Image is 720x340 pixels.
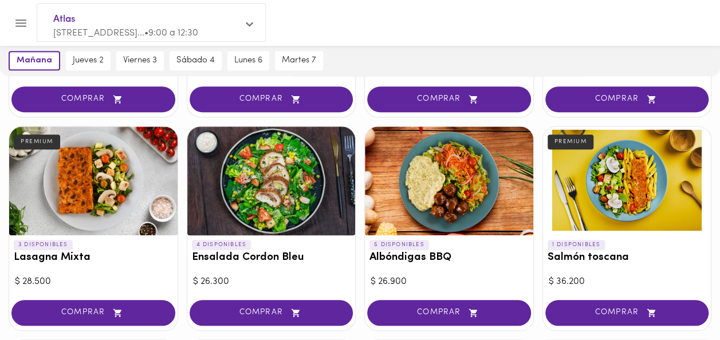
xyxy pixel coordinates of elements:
[548,135,594,149] div: PREMIUM
[176,56,215,66] span: sábado 4
[26,94,161,104] span: COMPRAR
[560,308,695,318] span: COMPRAR
[123,56,157,66] span: viernes 3
[560,94,695,104] span: COMPRAR
[381,308,517,318] span: COMPRAR
[282,56,316,66] span: martes 7
[204,308,339,318] span: COMPRAR
[275,51,323,70] button: martes 7
[9,51,60,70] button: mañana
[367,300,531,326] button: COMPRAR
[234,56,262,66] span: lunes 6
[365,126,533,235] div: Albóndigas BBQ
[170,51,222,70] button: sábado 4
[53,29,198,38] span: [STREET_ADDRESS]... • 9:00 a 12:30
[545,86,709,112] button: COMPRAR
[66,51,111,70] button: jueves 2
[14,135,60,149] div: PREMIUM
[192,252,351,264] h3: Ensalada Cordon Bleu
[193,275,350,288] div: $ 26.300
[367,86,531,112] button: COMPRAR
[381,94,517,104] span: COMPRAR
[190,300,353,326] button: COMPRAR
[227,51,269,70] button: lunes 6
[26,308,161,318] span: COMPRAR
[7,9,35,37] button: Menu
[549,275,706,288] div: $ 36.200
[369,252,529,264] h3: Albóndigas BBQ
[187,126,356,235] div: Ensalada Cordon Bleu
[9,126,178,235] div: Lasagna Mixta
[116,51,164,70] button: viernes 3
[371,275,528,288] div: $ 26.900
[11,300,175,326] button: COMPRAR
[11,86,175,112] button: COMPRAR
[14,240,73,250] p: 3 DISPONIBLES
[545,300,709,326] button: COMPRAR
[190,86,353,112] button: COMPRAR
[192,240,251,250] p: 4 DISPONIBLES
[548,240,605,250] p: 1 DISPONIBLES
[204,94,339,104] span: COMPRAR
[73,56,104,66] span: jueves 2
[15,275,172,288] div: $ 28.500
[53,12,238,27] span: Atlas
[654,274,709,329] iframe: Messagebird Livechat Widget
[14,252,173,264] h3: Lasagna Mixta
[369,240,429,250] p: 5 DISPONIBLES
[17,56,52,66] span: mañana
[543,126,711,235] div: Salmón toscana
[548,252,707,264] h3: Salmón toscana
